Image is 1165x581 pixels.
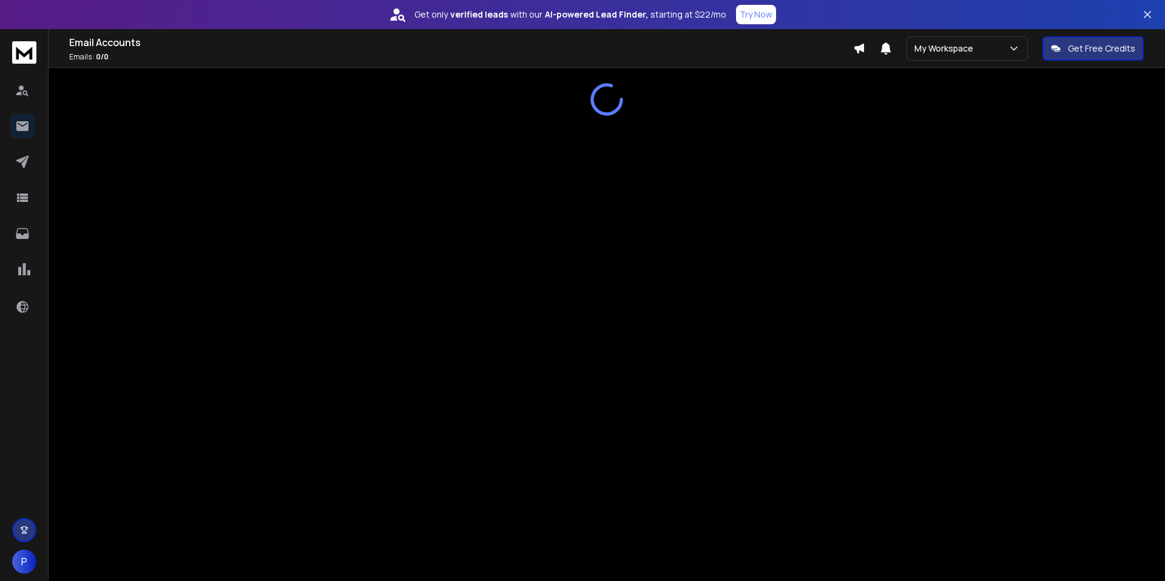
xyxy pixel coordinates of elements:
h1: Email Accounts [69,35,853,50]
span: 0 / 0 [96,52,109,62]
p: My Workspace [914,42,978,55]
p: Try Now [740,8,772,21]
p: Emails : [69,52,853,62]
p: Get Free Credits [1068,42,1135,55]
button: Try Now [736,5,776,24]
strong: AI-powered Lead Finder, [545,8,648,21]
img: logo [12,41,36,64]
strong: verified leads [450,8,508,21]
p: Get only with our starting at $22/mo [414,8,726,21]
button: P [12,549,36,574]
button: Get Free Credits [1042,36,1144,61]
